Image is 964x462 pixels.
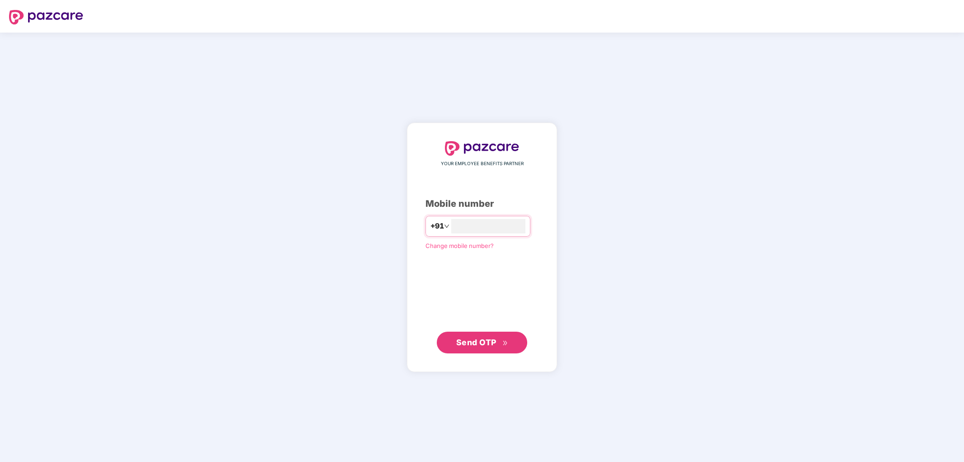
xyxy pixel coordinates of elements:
img: logo [445,141,519,156]
span: Send OTP [456,338,496,347]
div: Mobile number [425,197,539,211]
button: Send OTPdouble-right [437,332,527,353]
span: +91 [430,220,444,232]
span: down [444,224,449,229]
span: YOUR EMPLOYEE BENEFITS PARTNER [441,160,524,167]
img: logo [9,10,83,24]
a: Change mobile number? [425,242,494,249]
span: double-right [502,340,508,346]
